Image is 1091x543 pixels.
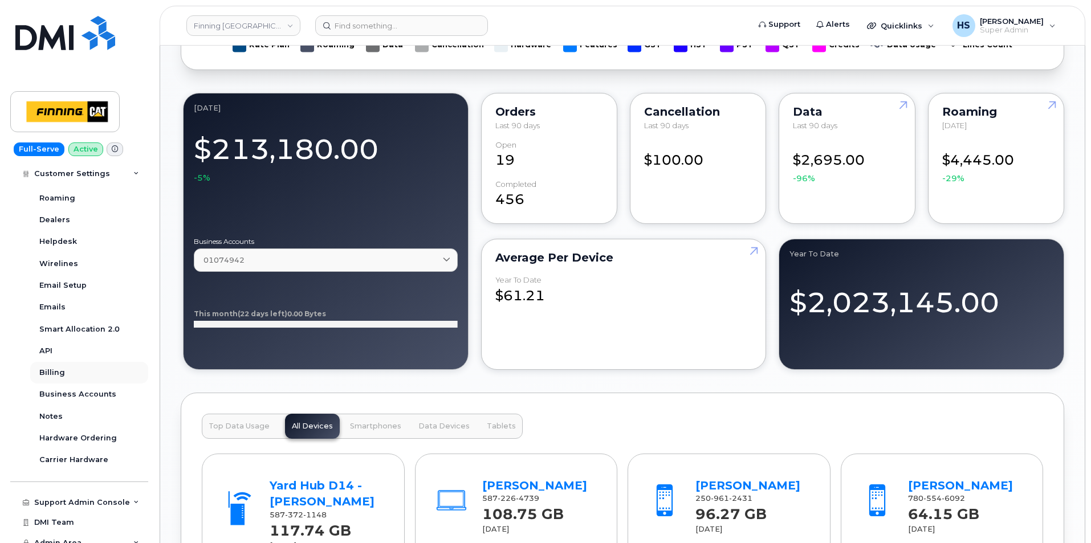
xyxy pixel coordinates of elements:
div: $100.00 [644,141,752,170]
span: 226 [498,494,516,503]
g: Cancellation [416,34,484,56]
span: 4739 [516,494,539,503]
label: Business Accounts [194,238,458,245]
span: 961 [711,494,729,503]
strong: 64.15 GB [908,499,979,522]
g: HST [674,34,709,56]
a: [PERSON_NAME] [695,479,800,492]
strong: 108.75 GB [482,499,564,522]
a: [PERSON_NAME] [908,479,1013,492]
span: Smartphones [350,422,401,431]
span: Last 90 days [644,121,689,130]
span: Tablets [487,422,516,431]
tspan: This month [194,309,238,318]
a: [PERSON_NAME] [482,479,587,492]
g: Roaming [301,34,355,56]
span: 780 [908,494,965,503]
div: [DATE] [908,524,1023,534]
div: $2,695.00 [793,141,901,185]
span: [PERSON_NAME] [980,17,1044,26]
div: Average per Device [495,253,752,262]
a: Support [751,13,808,36]
g: Data [367,34,404,56]
div: $2,023,145.00 [789,272,1053,322]
div: $213,180.00 [194,126,458,183]
strong: 96.27 GB [695,499,767,522]
span: 554 [923,494,942,503]
div: Year to Date [789,250,1053,259]
a: 01074942 [194,248,458,272]
div: Orders [495,107,603,116]
div: 456 [495,180,603,210]
span: [DATE] [942,121,967,130]
g: Data Usage [871,34,936,56]
span: Support [768,19,800,30]
g: Rate Plan [233,34,290,56]
div: completed [495,180,536,189]
span: Super Admin [980,26,1044,35]
span: Alerts [826,19,850,30]
div: $4,445.00 [942,141,1050,185]
span: 250 [695,494,752,503]
g: Features [564,34,617,56]
g: Legend [233,34,1012,56]
g: Credits [813,34,860,56]
g: GST [628,34,663,56]
button: Tablets [480,414,523,439]
span: Top Data Usage [209,422,270,431]
div: Quicklinks [859,14,942,37]
span: 2431 [729,494,752,503]
div: Year to Date [495,276,542,284]
a: Finning Canada [186,15,300,36]
span: Data Devices [418,422,470,431]
a: Yard Hub D14 - [PERSON_NAME] [270,479,374,509]
g: Lines Count [947,34,1012,56]
div: September 2025 [194,104,458,113]
span: Quicklinks [881,21,922,30]
span: -29% [942,173,964,184]
div: Open [495,141,516,149]
div: Cancellation [644,107,752,116]
div: Heather Space [945,14,1064,37]
div: Roaming [942,107,1050,116]
span: 1148 [303,511,327,519]
button: Top Data Usage [202,414,276,439]
a: Alerts [808,13,858,36]
span: Last 90 days [793,121,837,130]
tspan: (22 days left) [238,309,287,318]
span: 01074942 [203,255,245,266]
span: -5% [194,172,210,183]
g: Hardware [495,34,552,56]
span: 587 [270,511,327,519]
button: Smartphones [343,414,408,439]
tspan: 0.00 Bytes [287,309,326,318]
g: PST [720,34,755,56]
span: 372 [285,511,303,519]
g: QST [766,34,801,56]
span: HS [957,19,970,32]
div: [DATE] [695,524,810,534]
input: Find something... [315,15,488,36]
span: 6092 [942,494,965,503]
div: Data [793,107,901,116]
span: -96% [793,173,815,184]
button: Data Devices [412,414,477,439]
span: 587 [482,494,539,503]
span: Last 90 days [495,121,540,130]
div: $61.21 [495,276,752,305]
strong: 117.74 GB [270,516,351,539]
div: 19 [495,141,603,170]
div: [DATE] [482,524,597,534]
